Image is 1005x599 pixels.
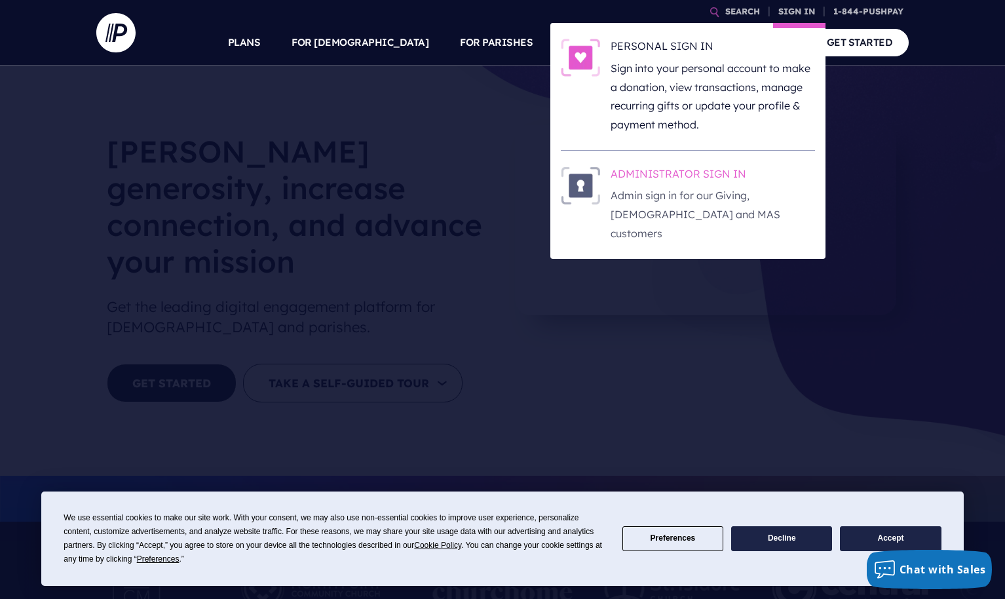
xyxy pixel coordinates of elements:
[730,20,779,66] a: COMPANY
[561,39,815,134] a: PERSONAL SIGN IN - Illustration PERSONAL SIGN IN Sign into your personal account to make a donati...
[561,166,815,243] a: ADMINISTRATOR SIGN IN - Illustration ADMINISTRATOR SIGN IN Admin sign in for our Giving, [DEMOGRA...
[137,554,180,564] span: Preferences
[810,29,909,56] a: GET STARTED
[731,526,832,552] button: Decline
[414,541,461,550] span: Cookie Policy
[564,20,622,66] a: SOLUTIONS
[41,492,964,586] div: Cookie Consent Prompt
[228,20,261,66] a: PLANS
[561,39,600,77] img: PERSONAL SIGN IN - Illustration
[611,59,815,134] p: Sign into your personal account to make a donation, view transactions, manage recurring gifts or ...
[622,526,723,552] button: Preferences
[611,186,815,242] p: Admin sign in for our Giving, [DEMOGRAPHIC_DATA] and MAS customers
[561,166,600,204] img: ADMINISTRATOR SIGN IN - Illustration
[460,20,533,66] a: FOR PARISHES
[611,166,815,186] h6: ADMINISTRATOR SIGN IN
[611,39,815,58] h6: PERSONAL SIGN IN
[840,526,941,552] button: Accept
[867,550,993,589] button: Chat with Sales
[900,562,986,577] span: Chat with Sales
[64,511,606,566] div: We use essential cookies to make our site work. With your consent, we may also use non-essential ...
[292,20,428,66] a: FOR [DEMOGRAPHIC_DATA]
[654,20,700,66] a: EXPLORE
